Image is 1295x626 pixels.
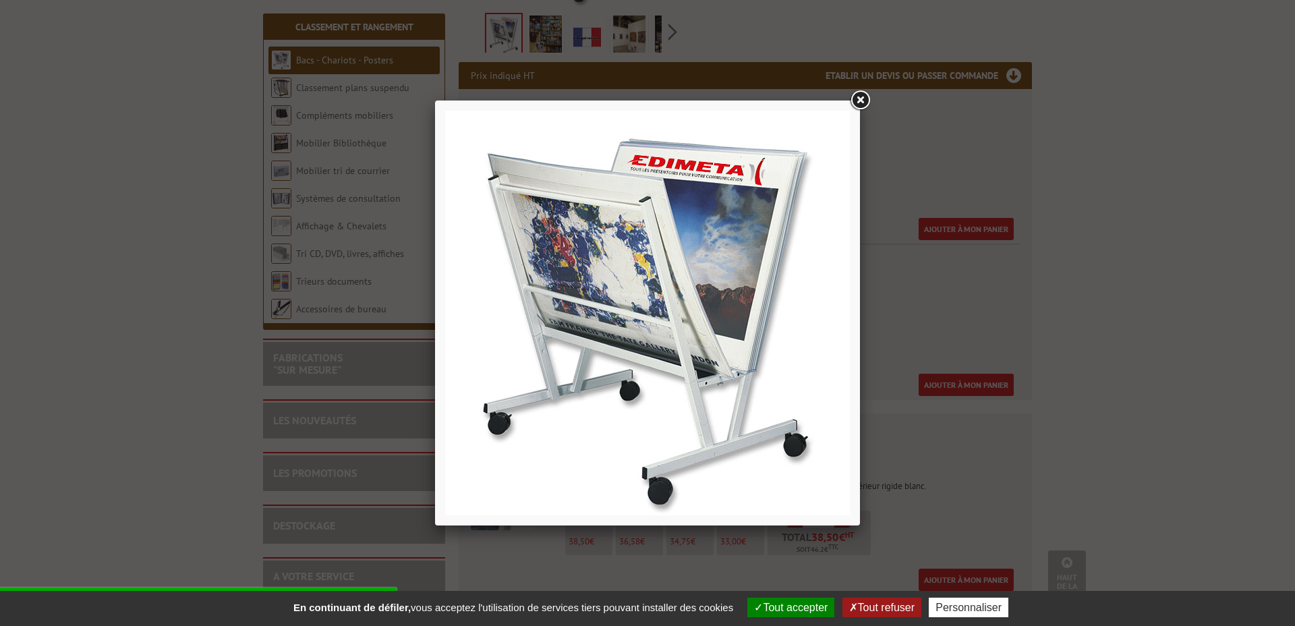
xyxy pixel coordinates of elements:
[842,598,921,617] button: Tout refuser
[287,602,740,613] span: vous acceptez l'utilisation de services tiers pouvant installer des cookies
[293,602,411,613] strong: En continuant de défiler,
[929,598,1008,617] button: Personnaliser (fenêtre modale)
[848,88,872,113] a: Close
[747,598,834,617] button: Tout accepter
